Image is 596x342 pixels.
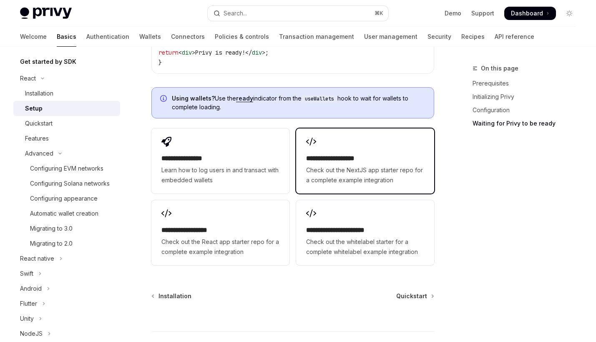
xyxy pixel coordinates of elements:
img: light logo [20,8,72,19]
a: Connectors [171,27,205,47]
div: React native [20,254,54,264]
h5: Get started by SDK [20,57,76,67]
a: Installation [152,292,191,300]
a: Policies & controls [215,27,269,47]
span: > [262,49,265,56]
div: Search... [224,8,247,18]
a: Installation [13,86,120,101]
div: Flutter [20,299,37,309]
span: > [192,49,195,56]
a: Basics [57,27,76,47]
div: Advanced [25,148,53,158]
button: Toggle Flutter section [13,296,120,311]
a: Migrating to 3.0 [13,221,120,236]
div: NodeJS [20,329,43,339]
div: Configuring Solana networks [30,179,110,189]
a: Automatic wallet creation [13,206,120,221]
span: ⌘ K [375,10,383,17]
a: API reference [495,27,534,47]
a: Initializing Privy [473,90,583,103]
a: Wallets [139,27,161,47]
a: Configuring Solana networks [13,176,120,191]
div: Android [20,284,42,294]
span: Check out the React app starter repo for a complete example integration [161,237,279,257]
a: Setup [13,101,120,116]
a: User management [364,27,417,47]
a: Waiting for Privy to be ready [473,117,583,130]
div: Configuring EVM networks [30,163,103,174]
span: Check out the NextJS app starter repo for a complete example integration [306,165,424,185]
span: On this page [481,63,518,73]
span: Quickstart [396,292,427,300]
a: Migrating to 2.0 [13,236,120,251]
a: Recipes [461,27,485,47]
span: Privy is ready! [195,49,245,56]
a: Quickstart [396,292,433,300]
span: div [252,49,262,56]
code: useWallets [302,95,337,103]
button: Toggle Swift section [13,266,120,281]
a: Support [471,9,494,18]
button: Toggle NodeJS section [13,326,120,341]
span: ; [265,49,269,56]
button: Open search [208,6,389,21]
a: **** **** **** ***Check out the React app starter repo for a complete example integration [151,200,289,265]
div: Automatic wallet creation [30,209,98,219]
div: Installation [25,88,53,98]
span: Dashboard [511,9,543,18]
a: Prerequisites [473,77,583,90]
span: Learn how to log users in and transact with embedded wallets [161,165,279,185]
div: Unity [20,314,34,324]
a: Configuring appearance [13,191,120,206]
a: Transaction management [279,27,354,47]
div: Features [25,133,49,143]
span: < [179,49,182,56]
button: Toggle Unity section [13,311,120,326]
a: Authentication [86,27,129,47]
button: Toggle Android section [13,281,120,296]
div: Quickstart [25,118,53,128]
div: Swift [20,269,33,279]
svg: Info [160,95,168,103]
a: Quickstart [13,116,120,131]
a: **** **** **** **** ***Check out the whitelabel starter for a complete whitelabel example integra... [296,200,434,265]
a: Welcome [20,27,47,47]
div: Migrating to 2.0 [30,239,73,249]
a: **** **** **** ****Check out the NextJS app starter repo for a complete example integration [296,128,434,194]
a: Configuring EVM networks [13,161,120,176]
a: ready [236,95,253,102]
a: Dashboard [504,7,556,20]
span: Use the indicator from the hook to wait for wallets to complete loading. [172,94,425,111]
a: Security [428,27,451,47]
button: Toggle Advanced section [13,146,120,161]
button: Toggle React section [13,71,120,86]
span: </ [245,49,252,56]
div: Setup [25,103,43,113]
span: Installation [158,292,191,300]
div: React [20,73,36,83]
div: Configuring appearance [30,194,98,204]
a: Demo [445,9,461,18]
span: Check out the whitelabel starter for a complete whitelabel example integration [306,237,424,257]
span: return [158,49,179,56]
a: Features [13,131,120,146]
button: Toggle dark mode [563,7,576,20]
button: Toggle React native section [13,251,120,266]
div: Migrating to 3.0 [30,224,73,234]
a: Configuration [473,103,583,117]
a: **** **** **** *Learn how to log users in and transact with embedded wallets [151,128,289,194]
span: } [158,59,162,66]
span: div [182,49,192,56]
strong: Using wallets? [172,95,215,102]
